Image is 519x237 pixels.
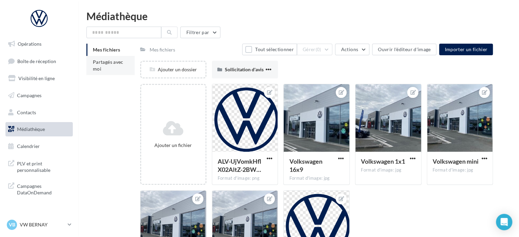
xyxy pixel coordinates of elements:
a: Calendrier [4,139,74,153]
button: Importer un fichier [439,44,493,55]
div: Mes fichiers [150,46,175,53]
span: Mes fichiers [93,47,120,53]
span: Campagnes [17,92,41,98]
span: PLV et print personnalisable [17,159,70,174]
button: Ouvrir l'éditeur d'image [372,44,436,55]
span: Opérations [18,41,41,47]
span: Campagnes DataOnDemand [17,181,70,196]
div: Ajouter un fichier [144,142,203,149]
a: PLV et print personnalisable [4,156,74,176]
a: Médiathèque [4,122,74,136]
p: VW BERNAY [20,221,65,228]
a: Campagnes [4,88,74,103]
span: Sollicitation d'avis [225,66,264,72]
button: Actions [335,44,369,55]
button: Filtrer par [180,27,220,38]
div: Format d'image: jpg [289,175,344,181]
span: Calendrier [17,143,40,149]
span: Médiathèque [17,126,45,132]
a: Visibilité en ligne [4,71,74,86]
span: Contacts [17,109,36,115]
span: Volkswagen 1x1 [361,158,405,165]
span: Partagés avec moi [93,59,123,72]
span: VB [9,221,15,228]
span: Importer un fichier [445,46,487,52]
span: ALV-UjVomkHflX02AltZ-2BWRmv80AveAUEtBt-3gd3G7FYu1skd269n [218,158,261,173]
button: Gérer(0) [297,44,333,55]
div: Format d'image: png [218,175,272,181]
div: Médiathèque [86,11,511,21]
a: Campagnes DataOnDemand [4,179,74,199]
span: Actions [341,46,358,52]
span: Boîte de réception [17,58,56,64]
div: Open Intercom Messenger [496,214,512,230]
div: Format d'image: jpg [361,167,416,173]
span: (0) [316,47,321,52]
button: Tout sélectionner [242,44,297,55]
a: Opérations [4,37,74,51]
a: Contacts [4,105,74,120]
div: Ajouter un dossier [141,66,205,73]
a: Boîte de réception [4,54,74,69]
span: Visibilité en ligne [18,75,55,81]
span: Volkswagen 16x9 [289,158,322,173]
a: VB VW BERNAY [5,218,73,231]
span: Volkswagen mini [433,158,479,165]
div: Format d'image: jpg [433,167,487,173]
